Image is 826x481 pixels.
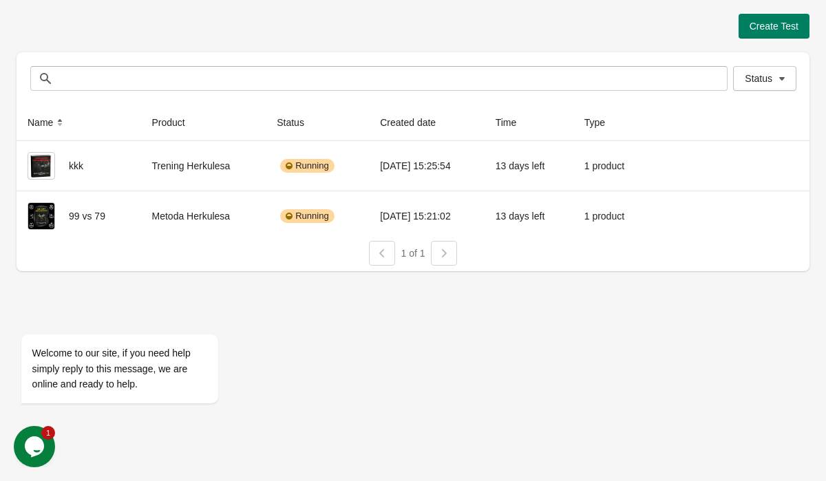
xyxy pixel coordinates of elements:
[401,248,425,259] span: 1 of 1
[745,73,772,84] span: Status
[380,152,473,180] div: [DATE] 15:25:54
[28,152,130,180] div: kkk
[271,110,324,135] button: Status
[147,110,204,135] button: Product
[152,202,255,230] div: Metoda Herkulesa
[496,202,562,230] div: 13 days left
[22,110,72,135] button: Name
[584,152,640,180] div: 1 product
[152,152,255,180] div: Trening Herkulesa
[733,66,796,91] button: Status
[380,202,473,230] div: [DATE] 15:21:02
[280,159,334,173] div: Running
[584,202,640,230] div: 1 product
[490,110,536,135] button: Time
[14,210,262,419] iframe: chat widget
[14,426,58,467] iframe: chat widget
[374,110,455,135] button: Created date
[739,14,809,39] button: Create Test
[579,110,624,135] button: Type
[280,209,334,223] div: Running
[496,152,562,180] div: 13 days left
[28,202,130,230] div: 99 vs 79
[750,21,798,32] span: Create Test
